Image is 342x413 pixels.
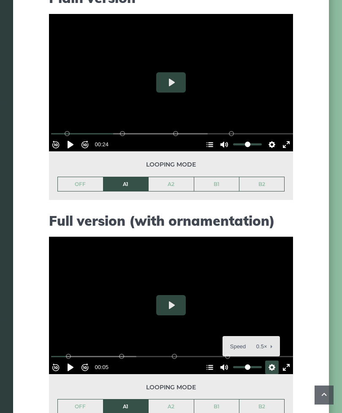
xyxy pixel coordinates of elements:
[57,160,285,170] span: Looping mode
[149,177,194,191] a: A2
[57,383,285,392] span: Looping mode
[194,177,239,191] a: B1
[58,177,103,191] a: OFF
[239,177,284,191] a: B2
[49,213,293,229] h2: Full version (with ornamentation)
